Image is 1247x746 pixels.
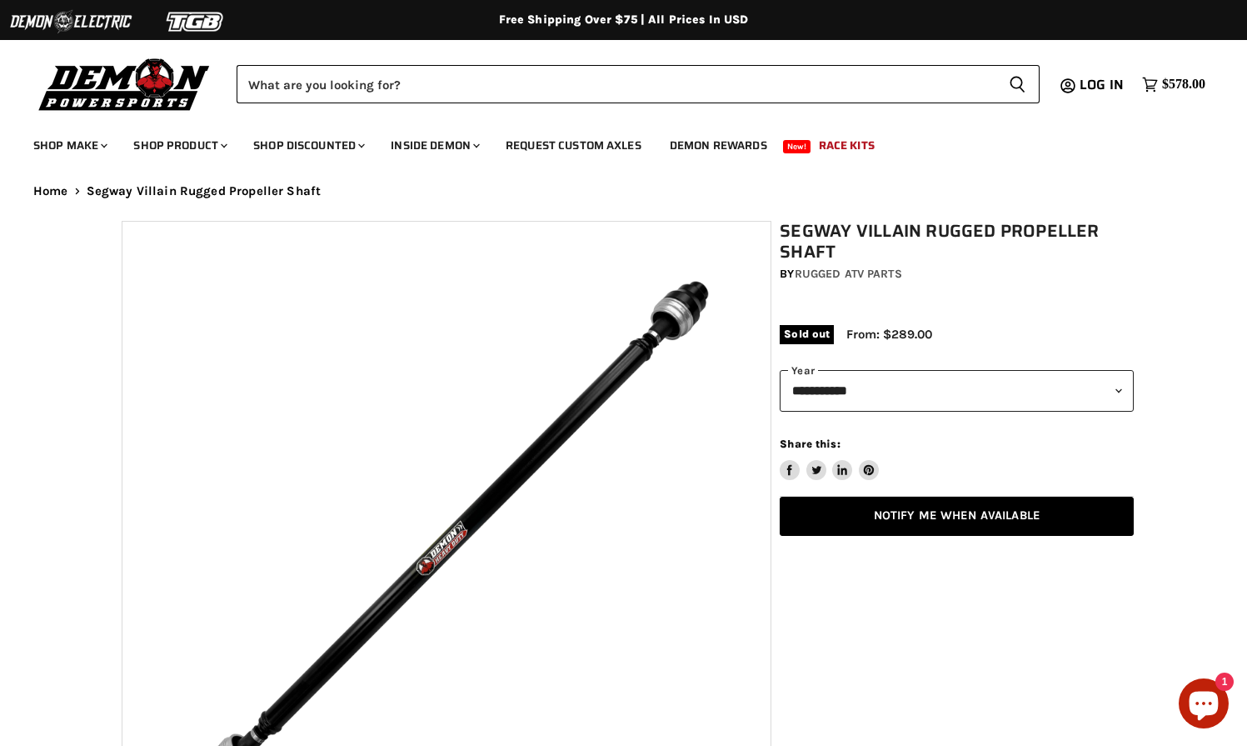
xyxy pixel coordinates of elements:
a: Shop Product [121,128,237,163]
a: Home [33,184,68,198]
img: Demon Electric Logo 2 [8,6,133,38]
a: Inside Demon [378,128,490,163]
button: Search [995,65,1040,103]
span: Sold out [780,325,834,343]
h1: Segway Villain Rugged Propeller Shaft [780,221,1134,263]
span: Log in [1080,74,1124,95]
a: Shop Make [21,128,117,163]
a: $578.00 [1134,73,1214,97]
a: Rugged ATV Parts [795,267,902,281]
input: Search [237,65,995,103]
span: $578.00 [1162,77,1205,93]
span: Segway Villain Rugged Propeller Shaft [87,184,322,198]
aside: Share this: [780,437,879,481]
inbox-online-store-chat: Shopify online store chat [1174,678,1234,733]
span: New! [783,140,811,153]
a: Notify Me When Available [780,497,1134,536]
div: by [780,265,1134,283]
a: Log in [1072,78,1134,93]
select: year [780,370,1134,411]
span: Share this: [780,438,840,450]
a: Request Custom Axles [493,128,654,163]
img: TGB Logo 2 [133,6,258,38]
a: Demon Rewards [657,128,780,163]
ul: Main menu [21,122,1201,163]
a: Shop Discounted [241,128,375,163]
span: From: $289.00 [846,327,932,342]
form: Product [237,65,1040,103]
a: Race Kits [806,128,887,163]
img: Demon Powersports [33,54,216,113]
